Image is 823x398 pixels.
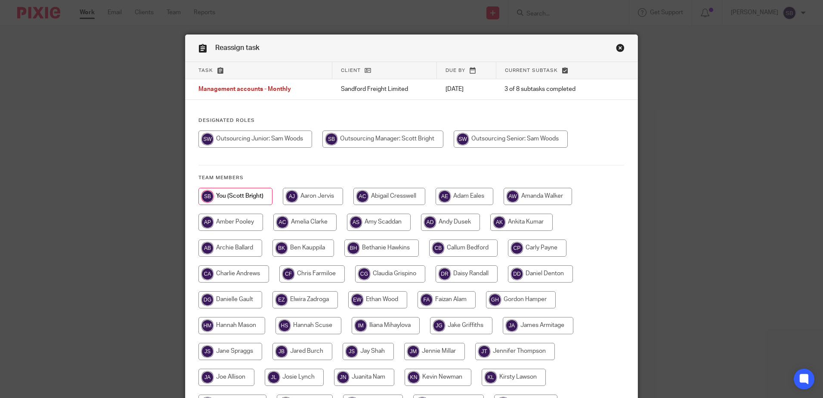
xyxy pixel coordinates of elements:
span: Current subtask [505,68,558,73]
h4: Team members [198,174,625,181]
span: Reassign task [215,44,260,51]
td: 3 of 8 subtasks completed [496,79,605,100]
a: Close this dialog window [616,44,625,55]
span: Task [198,68,213,73]
p: Sandford Freight Limited [341,85,428,93]
span: Due by [446,68,465,73]
p: [DATE] [446,85,488,93]
span: Management accounts - Monthly [198,87,291,93]
h4: Designated Roles [198,117,625,124]
span: Client [341,68,361,73]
